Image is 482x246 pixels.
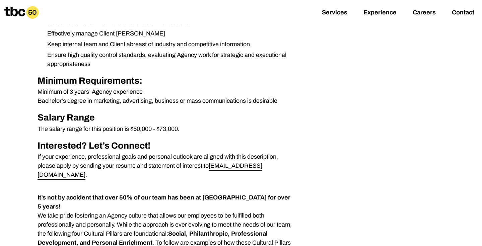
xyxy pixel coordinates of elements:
li: Keep internal team and Client abreast of industry and competitive information [42,40,295,49]
a: Careers [413,9,436,17]
li: Effectively manage Client [PERSON_NAME] [42,29,295,38]
h2: Salary Range [38,111,295,125]
p: The salary range for this position is $60,000 - $73,000. [38,125,295,134]
a: Services [322,9,347,17]
a: [EMAIL_ADDRESS][DOMAIN_NAME] [38,162,262,180]
a: Contact [452,9,474,17]
p: If your experience, professional goals and personal outlook are aligned with this description, pl... [38,152,295,179]
li: Ensure high quality control standards, evaluating Agency work for strategic and executional appro... [42,51,295,69]
a: Experience [363,9,397,17]
strong: It’s not by accident that over 50% of our team has been at [GEOGRAPHIC_DATA] for over 5 years! [38,194,290,210]
h2: Minimum Requirements: [38,74,295,88]
h2: Interested? Let’s Connect! [38,139,295,153]
p: Minimum of 3 years’ Agency experience Bachelor's degree in marketing, advertising, business or ma... [38,87,295,105]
